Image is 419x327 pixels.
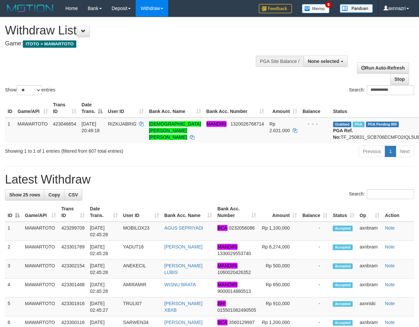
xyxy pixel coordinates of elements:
[44,189,64,200] a: Copy
[359,146,385,157] a: Previous
[357,298,382,316] td: axnriski
[5,3,55,13] img: MOTION_logo.png
[5,85,55,95] label: Show entries
[259,279,300,298] td: Rp 650,000
[231,121,264,127] span: Copy 1320026768714 to clipboard
[300,260,330,279] td: -
[15,118,50,143] td: MAWARTOTO
[23,40,76,48] span: ITOTO > MAWARTOTO
[259,298,300,316] td: Rp 910,000
[22,279,59,298] td: MAWARTOTO
[333,122,352,127] span: Grabbed
[5,145,170,154] div: Showing 1 to 1 of 1 entries (filtered from 607 total entries)
[385,320,395,325] a: Note
[204,99,267,118] th: Bank Acc. Number: activate to sort column ascending
[259,4,292,13] img: Feedback.jpg
[333,245,353,250] span: Accepted
[164,263,202,275] a: [PERSON_NAME] LUBIS
[229,225,255,231] span: Copy 0232056086 to clipboard
[5,40,273,47] h4: Game:
[333,301,353,307] span: Accepted
[259,241,300,260] td: Rp 6,274,000
[87,279,120,298] td: [DATE] 02:45:28
[59,279,87,298] td: 423301468
[87,203,120,222] th: Date Trans.: activate to sort column ascending
[366,122,399,127] span: PGA Pending
[5,260,22,279] td: 3
[22,222,59,241] td: MAWARTOTO
[353,122,364,127] span: Marked by axnbram
[217,270,251,275] span: Copy 1060020426352 to clipboard
[217,263,238,269] em: MANDIRI
[367,85,414,95] input: Search:
[9,192,40,197] span: Show 25 rows
[357,279,382,298] td: axnbram
[82,121,100,133] span: [DATE] 20:49:18
[396,146,414,157] a: Next
[17,85,41,95] select: Showentries
[22,298,59,316] td: MAWARTOTO
[5,241,22,260] td: 2
[120,260,162,279] td: ANEKECIL
[120,222,162,241] td: MOBILOX23
[300,222,330,241] td: -
[385,282,395,287] a: Note
[120,298,162,316] td: TRULI07
[259,260,300,279] td: Rp 500,000
[217,251,251,256] span: Copy 1330029553740 to clipboard
[385,263,395,268] a: Note
[164,301,202,313] a: [PERSON_NAME] XBXB
[333,282,353,288] span: Accepted
[300,279,330,298] td: -
[357,260,382,279] td: axnbram
[59,241,87,260] td: 423301769
[120,203,162,222] th: User ID: activate to sort column ascending
[349,85,414,95] label: Search:
[340,4,373,13] img: panduan.png
[206,121,227,127] em: MANDIRI
[146,99,204,118] th: Bank Acc. Name: activate to sort column ascending
[302,4,330,13] img: Button%20Memo.svg
[269,121,290,133] span: Rp 2.631.000
[5,24,273,37] h1: Withdraw List
[79,99,105,118] th: Date Trans.: activate to sort column descending
[68,192,78,197] span: CSV
[217,289,251,294] span: Copy 9000014880513 to clipboard
[215,203,259,222] th: Bank Acc. Number: activate to sort column ascending
[164,320,202,325] a: [PERSON_NAME]
[149,121,201,140] a: [DEMOGRAPHIC_DATA][PERSON_NAME] [PERSON_NAME]
[120,241,162,260] td: YADUT16
[5,203,22,222] th: ID: activate to sort column descending
[5,298,22,316] td: 5
[164,244,202,249] a: [PERSON_NAME]
[5,279,22,298] td: 4
[217,244,238,250] em: MANDIRI
[385,146,396,157] a: 1
[87,222,120,241] td: [DATE] 02:45:28
[87,298,120,316] td: [DATE] 02:45:27
[303,121,328,127] div: - - -
[217,282,238,288] em: MANDIRI
[333,320,353,326] span: Accepted
[164,282,196,287] a: WISNU BRATA
[5,222,22,241] td: 1
[357,241,382,260] td: axnbram
[300,241,330,260] td: -
[333,128,353,140] b: PGA Ref. No:
[308,59,339,64] span: None selected
[105,99,146,118] th: User ID: activate to sort column ascending
[108,121,136,127] span: RIZKIJABRIG
[300,298,330,316] td: -
[59,298,87,316] td: 423301916
[382,203,414,222] th: Action
[5,173,414,186] h1: Latest Withdraw
[217,300,226,306] em: BRI
[22,241,59,260] td: MAWARTOTO
[357,203,382,222] th: Op: activate to sort column ascending
[300,203,330,222] th: Balance: activate to sort column ascending
[120,279,162,298] td: AMIRAMIR
[367,189,414,199] input: Search:
[267,99,300,118] th: Amount: activate to sort column ascending
[333,263,353,269] span: Accepted
[5,99,15,118] th: ID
